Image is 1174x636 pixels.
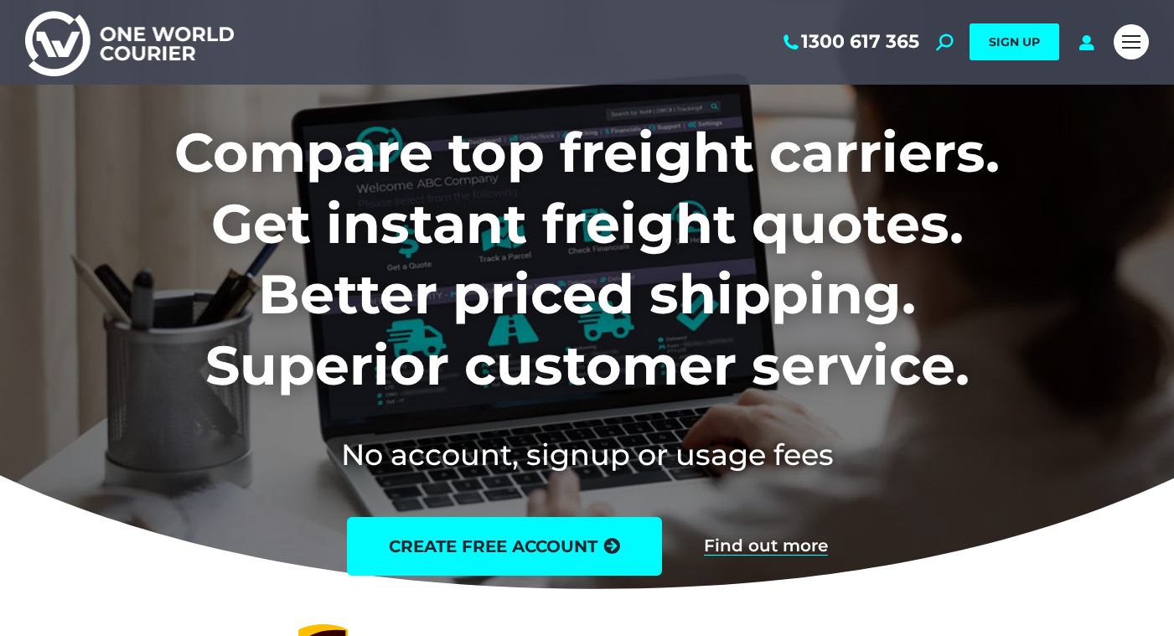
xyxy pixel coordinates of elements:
[704,537,828,556] a: Find out more
[989,34,1040,49] span: SIGN UP
[780,31,919,53] a: 1300 617 365
[25,8,234,76] img: One World Courier
[64,117,1110,401] h1: Compare top freight carriers. Get instant freight quotes. Better priced shipping. Superior custom...
[970,23,1059,60] a: SIGN UP
[347,517,662,576] a: create free account
[64,434,1110,475] h2: No account, signup or usage fees
[1114,24,1149,59] a: Mobile menu icon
